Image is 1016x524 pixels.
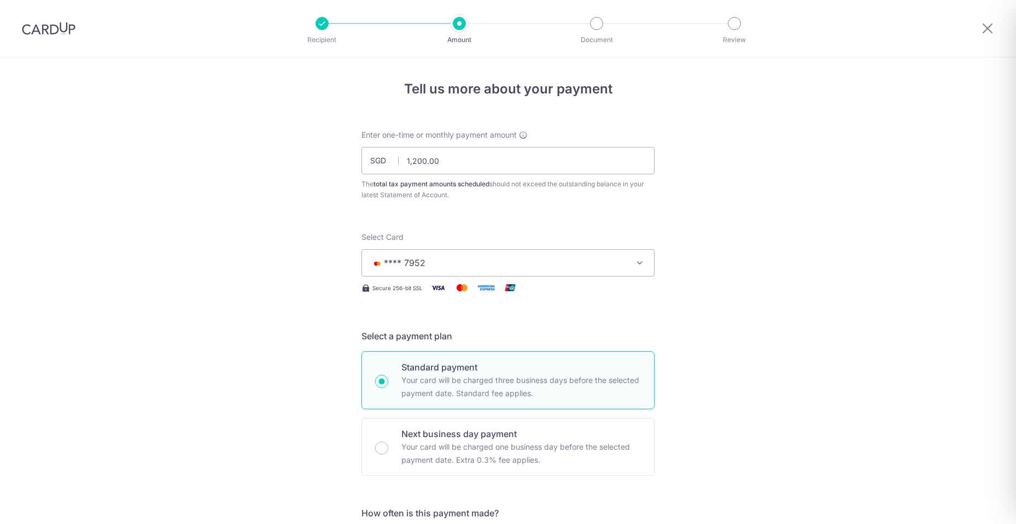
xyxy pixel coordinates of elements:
p: Next business day payment [401,427,641,440]
p: Review [694,34,775,45]
h5: Select a payment plan [361,329,655,343]
div: The should not exceed the outstanding balance in your latest Statement of Account. [361,179,655,201]
img: MASTERCARD [371,260,384,267]
span: translation missing: en.payables.payment_networks.credit_card.summary.labels.select_card [361,232,404,242]
img: CardUp [22,22,75,35]
span: Secure 256-bit SSL [372,284,423,292]
h4: Tell us more about your payment [361,79,655,99]
p: Document [556,34,637,45]
img: American Express [475,281,497,295]
p: Recipient [282,34,363,45]
img: Visa [427,281,449,295]
p: Amount [419,34,500,45]
p: Your card will be charged three business days before the selected payment date. Standard fee appl... [401,374,641,400]
p: Standard payment [401,361,641,374]
b: total tax payment amounts scheduled [373,180,489,188]
input: 0.00 [361,147,655,174]
h5: How often is this payment made? [361,507,655,520]
img: Union Pay [499,281,521,295]
p: Your card will be charged one business day before the selected payment date. Extra 0.3% fee applies. [401,440,641,467]
img: Mastercard [451,281,473,295]
span: SGD [370,155,399,166]
span: Enter one-time or monthly payment amount [361,129,517,140]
